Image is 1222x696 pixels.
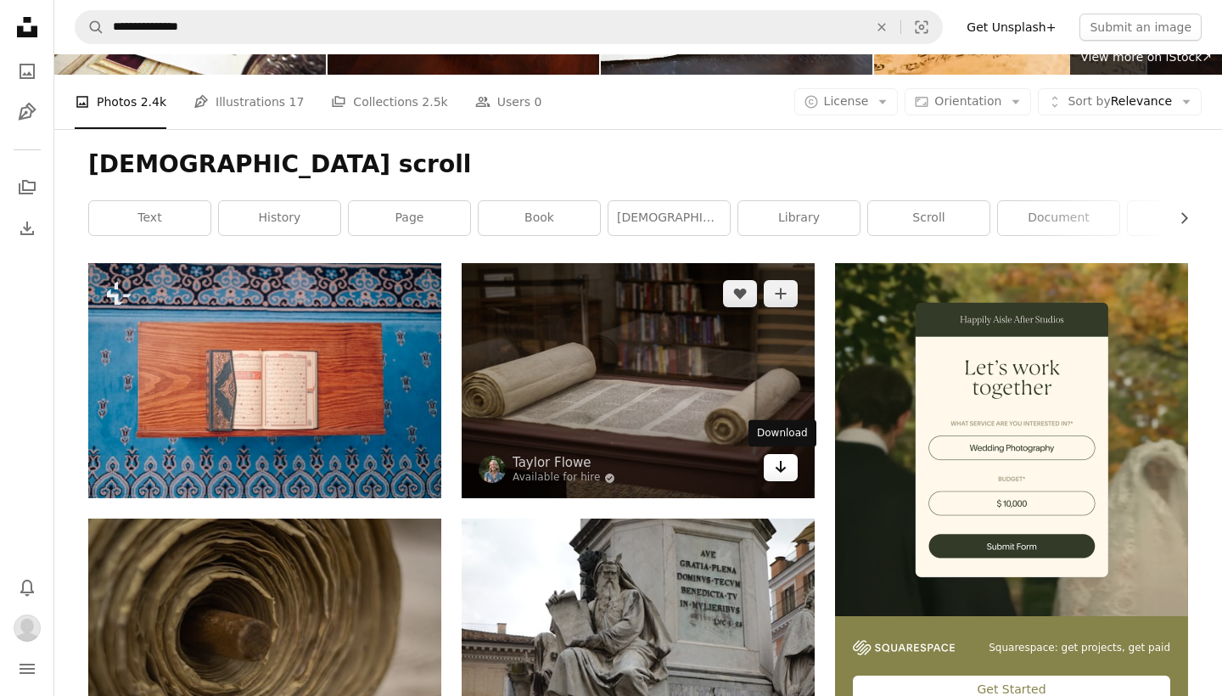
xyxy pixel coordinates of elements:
button: Search Unsplash [76,11,104,43]
div: Download [748,420,816,447]
button: Menu [10,652,44,686]
button: Like [723,280,757,307]
span: Sort by [1068,94,1110,108]
a: Collections [10,171,44,205]
a: Users 0 [475,75,542,129]
span: View more on iStock ↗ [1080,50,1212,64]
span: Squarespace: get projects, get paid [989,641,1170,655]
a: Download [764,454,798,481]
a: Taylor Flowe [513,454,615,471]
span: Orientation [934,94,1001,108]
h1: [DEMOGRAPHIC_DATA] scroll [88,149,1188,180]
img: Avatar of user Stuart Kellogg [14,615,41,642]
button: License [794,88,899,115]
button: Orientation [905,88,1031,115]
a: brown wooden rolling pin on white textile [88,628,441,643]
img: a wooden table with a book on top of it [88,263,441,498]
img: white and brown wooden table [462,263,815,498]
a: library [738,201,860,235]
span: 2.5k [422,93,447,111]
span: 0 [534,93,541,111]
a: white and brown wooden table [462,373,815,388]
button: Profile [10,611,44,645]
form: Find visuals sitewide [75,10,943,44]
button: scroll list to the right [1169,201,1188,235]
span: 17 [289,93,305,111]
button: Add to Collection [764,280,798,307]
button: Notifications [10,570,44,604]
a: document [998,201,1119,235]
button: Submit an image [1079,14,1202,41]
a: Photos [10,54,44,88]
a: Download History [10,211,44,245]
a: Illustrations [10,95,44,129]
img: Go to Taylor Flowe's profile [479,456,506,483]
a: Illustrations 17 [193,75,304,129]
button: Sort byRelevance [1038,88,1202,115]
button: Visual search [901,11,942,43]
span: License [824,94,869,108]
a: [DEMOGRAPHIC_DATA] [608,201,730,235]
a: scroll [868,201,989,235]
a: Collections 2.5k [331,75,447,129]
a: page [349,201,470,235]
a: Sculpture of a seated bearded man holding scroll. [462,628,815,643]
a: Home — Unsplash [10,10,44,48]
a: text [89,201,210,235]
a: View more on iStock↗ [1070,41,1222,75]
img: file-1747939393036-2c53a76c450aimage [835,263,1188,616]
a: Get Unsplash+ [956,14,1066,41]
a: history [219,201,340,235]
a: book [479,201,600,235]
a: Available for hire [513,471,615,485]
img: file-1747939142011-51e5cc87e3c9 [853,640,955,655]
span: Relevance [1068,93,1172,110]
a: a wooden table with a book on top of it [88,373,441,388]
button: Clear [863,11,900,43]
